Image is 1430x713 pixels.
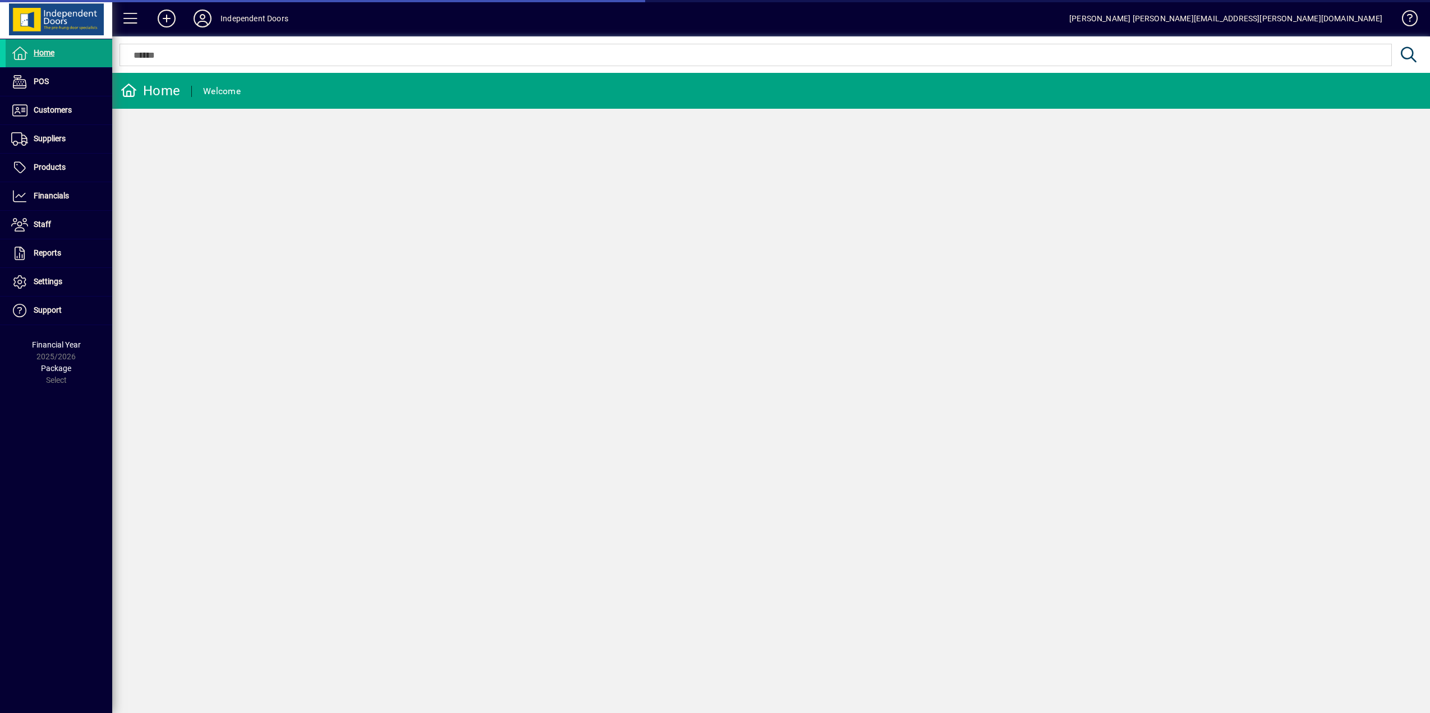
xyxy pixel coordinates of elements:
a: Knowledge Base [1394,2,1416,39]
button: Add [149,8,185,29]
div: Home [121,82,180,100]
div: Independent Doors [220,10,288,27]
span: Package [41,364,71,373]
a: Reports [6,239,112,267]
a: Customers [6,96,112,124]
div: Welcome [203,82,241,100]
div: [PERSON_NAME] [PERSON_NAME][EMAIL_ADDRESS][PERSON_NAME][DOMAIN_NAME] [1069,10,1382,27]
a: Suppliers [6,125,112,153]
span: Customers [34,105,72,114]
button: Profile [185,8,220,29]
a: Financials [6,182,112,210]
a: Staff [6,211,112,239]
span: Staff [34,220,51,229]
span: Financials [34,191,69,200]
span: POS [34,77,49,86]
span: Home [34,48,54,57]
span: Settings [34,277,62,286]
span: Reports [34,248,61,257]
span: Products [34,163,66,172]
span: Financial Year [32,340,81,349]
a: Products [6,154,112,182]
a: Settings [6,268,112,296]
span: Suppliers [34,134,66,143]
a: POS [6,68,112,96]
span: Support [34,305,62,314]
a: Support [6,297,112,325]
